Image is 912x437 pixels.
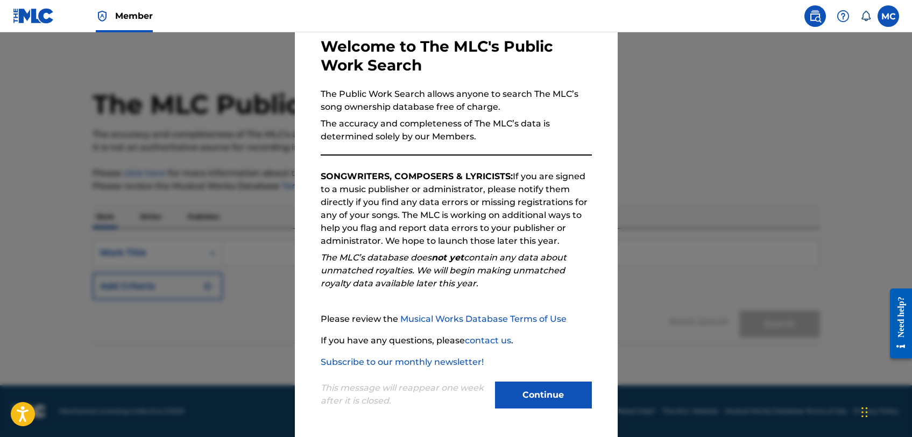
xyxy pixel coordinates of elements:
div: Notifications [860,11,871,22]
em: The MLC’s database does contain any data about unmatched royalties. We will begin making unmatche... [321,252,567,288]
p: Please review the [321,313,592,326]
div: User Menu [878,5,899,27]
p: If you are signed to a music publisher or administrator, please notify them directly if you find ... [321,170,592,248]
iframe: Chat Widget [858,385,912,437]
a: Subscribe to our monthly newsletter! [321,357,484,367]
p: The Public Work Search allows anyone to search The MLC’s song ownership database free of charge. [321,88,592,114]
img: Top Rightsholder [96,10,109,23]
a: contact us [465,335,511,346]
div: Drag [861,396,868,428]
p: If you have any questions, please . [321,334,592,347]
h3: Welcome to The MLC's Public Work Search [321,37,592,75]
p: This message will reappear one week after it is closed. [321,382,489,407]
strong: not yet [432,252,464,263]
p: The accuracy and completeness of The MLC’s data is determined solely by our Members. [321,117,592,143]
div: Help [832,5,854,27]
button: Continue [495,382,592,408]
img: search [809,10,822,23]
iframe: Resource Center [882,280,912,366]
span: Member [115,10,153,22]
img: MLC Logo [13,8,54,24]
img: help [837,10,850,23]
strong: SONGWRITERS, COMPOSERS & LYRICISTS: [321,171,513,181]
a: Musical Works Database Terms of Use [400,314,567,324]
a: Public Search [804,5,826,27]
